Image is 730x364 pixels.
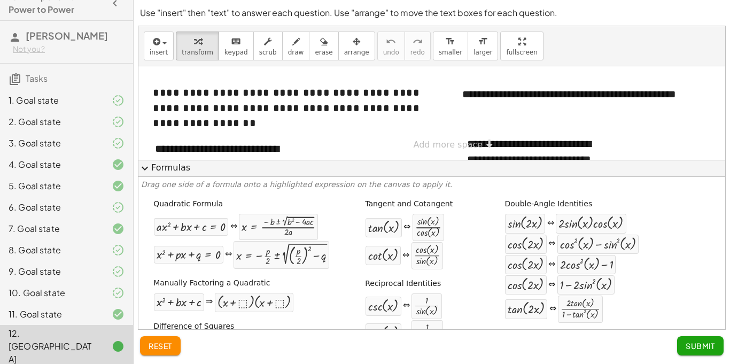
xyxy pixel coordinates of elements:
div: ⇒ [206,296,213,308]
span: larger [473,49,492,56]
i: Task finished and part of it marked as correct. [112,94,125,107]
div: ⇔ [548,259,555,271]
span: scrub [259,49,277,56]
label: Tangent and Cotangent [365,199,453,210]
span: redo [410,49,425,56]
div: ⇔ [403,300,410,312]
label: Difference of Squares [153,321,234,332]
span: insert [150,49,168,56]
span: draw [288,49,304,56]
i: Task finished and correct. [112,180,125,192]
label: Manually Factoring a Quadratic [153,278,270,289]
div: 4. Goal state [9,158,95,171]
div: ⇔ [403,221,410,234]
div: 1. Goal state [9,94,95,107]
i: Task finished and part of it marked as correct. [112,201,125,214]
span: Submit [686,341,715,351]
div: Not you? [13,44,125,55]
button: format_sizesmaller [433,32,468,60]
span: undo [383,49,399,56]
span: arrange [344,49,369,56]
button: undoundo [377,32,405,60]
i: Task finished. [112,340,125,353]
div: ⇔ [230,221,237,233]
i: Task finished and correct. [112,308,125,321]
div: ⇔ [403,327,410,339]
label: Reciprocal Identities [365,278,441,289]
i: format_size [445,35,455,48]
div: ⇔ [547,218,554,230]
button: fullscreen [500,32,543,60]
span: expand_more [138,162,151,175]
button: expand_moreFormulas [138,160,725,177]
span: smaller [439,49,462,56]
div: 11. Goal state [9,308,95,321]
button: redoredo [405,32,431,60]
div: 5. Goal state [9,180,95,192]
button: format_sizelarger [468,32,498,60]
i: Task finished and part of it marked as correct. [112,265,125,278]
p: Drag one side of a formula onto a highlighted expression on the canvas to apply it. [141,180,723,190]
span: fullscreen [506,49,537,56]
span: keypad [224,49,248,56]
button: reset [140,336,181,355]
div: ⇔ [548,279,555,291]
i: Task finished and part of it marked as correct. [112,286,125,299]
i: undo [386,35,396,48]
div: 7. Goal state [9,222,95,235]
span: [PERSON_NAME] [26,29,108,42]
button: draw [282,32,310,60]
button: Submit [677,336,724,355]
div: 6. Goal state [9,201,95,214]
i: format_size [478,35,488,48]
span: erase [315,49,332,56]
label: Quadratic Formula [153,199,223,210]
label: Double-Angle Identities [504,199,592,210]
div: 8. Goal state [9,244,95,257]
button: insert [144,32,174,60]
button: arrange [338,32,375,60]
i: Task finished and part of it marked as correct. [112,115,125,128]
span: transform [182,49,213,56]
span: Tasks [26,73,48,84]
div: ⇔ [402,250,409,262]
span: reset [149,341,172,351]
span: Add more space [414,140,483,150]
i: Task finished and correct. [112,158,125,171]
div: 3. Goal state [9,137,95,150]
i: Task finished and part of it marked as correct. [112,137,125,150]
button: erase [309,32,338,60]
div: ⇔ [225,249,232,261]
i: Task finished and correct. [112,222,125,235]
i: keyboard [231,35,241,48]
p: Use "insert" then "text" to answer each question. Use "arrange" to move the text boxes for each q... [140,6,724,19]
button: transform [176,32,219,60]
div: 10. Goal state [9,286,95,299]
div: 9. Goal state [9,265,95,278]
div: 2. Goal state [9,115,95,128]
div: ⇔ [549,303,556,315]
i: Task finished and part of it marked as correct. [112,244,125,257]
i: redo [413,35,423,48]
div: ⇔ [548,238,555,250]
button: scrub [253,32,283,60]
button: keyboardkeypad [219,32,254,60]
